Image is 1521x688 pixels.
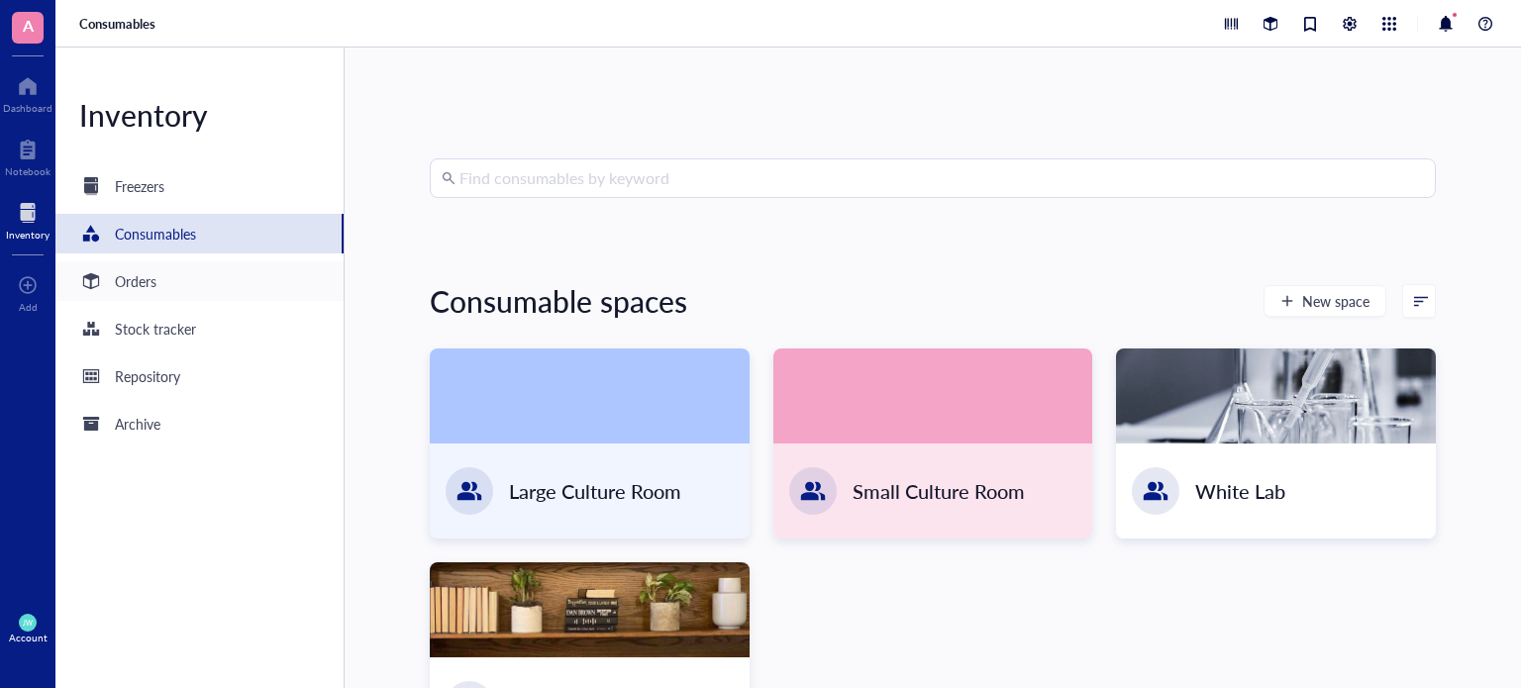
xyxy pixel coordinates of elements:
a: Dashboard [3,70,52,114]
a: Repository [55,356,344,396]
a: Archive [55,404,344,443]
div: Consumables [115,223,196,245]
a: Stock tracker [55,309,344,348]
div: White Lab [1195,477,1285,505]
div: Stock tracker [115,318,196,340]
div: Small Culture Room [853,477,1025,505]
a: Freezers [55,166,344,206]
div: Consumable spaces [430,281,687,321]
div: Archive [115,413,160,435]
a: Orders [55,261,344,301]
button: New space [1264,285,1386,317]
span: New space [1302,293,1369,309]
a: Notebook [5,134,51,177]
div: Inventory [6,229,50,241]
div: Notebook [5,165,51,177]
span: JW [23,619,32,627]
div: Inventory [55,95,344,135]
div: Large Culture Room [509,477,681,505]
div: Dashboard [3,102,52,114]
div: Add [19,301,38,313]
a: Consumables [79,15,159,33]
span: A [23,13,34,38]
div: Account [9,632,48,643]
a: Inventory [6,197,50,241]
div: Freezers [115,175,164,197]
a: Consumables [55,214,344,253]
div: Orders [115,270,156,292]
div: Repository [115,365,180,387]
